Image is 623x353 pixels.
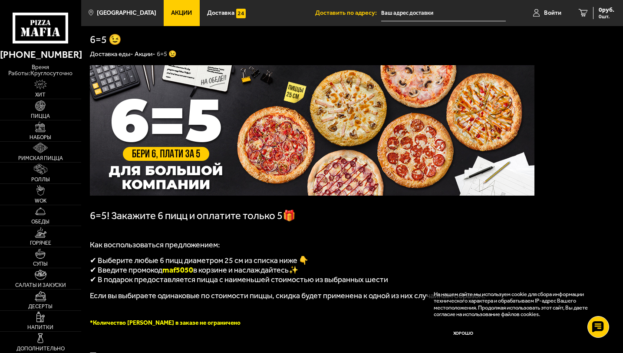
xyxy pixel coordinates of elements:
span: 0 шт. [599,14,614,19]
span: maf5050 [162,265,193,275]
span: Хит [35,92,46,97]
span: Салаты и закуски [15,283,66,288]
img: 1024x1024 [90,65,534,196]
span: Дополнительно [16,346,65,351]
span: Если вы выбираете одинаковые по стоимости пиццы, скидка будет применена к одной из них случайным ... [90,291,486,300]
span: Как воспользоваться предложением: [90,240,220,250]
span: Десерты [28,304,53,309]
span: ✔ Введите промокод [90,265,162,275]
span: Напитки [27,325,53,330]
a: Акции- [135,50,155,58]
span: Доставка [207,10,234,16]
button: Хорошо [434,324,492,343]
span: в корзине и наслаждайтесь✨ [193,265,298,275]
span: Римская пицца [18,156,63,161]
a: Доставка еды- [90,50,133,58]
span: 6=5! Закажите 6 пицц и оплатите только 5🎁 [90,210,296,222]
span: WOK [35,198,46,203]
span: Обеды [31,219,49,224]
span: ✔ Выберите любые 6 пицц диаметром 25 см из списка ниже 👇 [90,256,308,265]
span: Горячее [30,240,51,246]
span: Войти [544,10,561,16]
p: На нашем сайте мы используем cookie для сбора информации технического характера и обрабатываем IP... [434,291,603,318]
input: Ваш адрес доставки [381,5,506,21]
span: Акции [171,10,192,16]
span: Доставить по адресу: [315,10,381,16]
div: 6=5 😉 [157,50,177,58]
img: 15daf4d41897b9f0e9f617042186c801.svg [236,9,246,18]
span: Пицца [31,113,50,119]
span: *Количество [PERSON_NAME] в заказе не ограничено [90,319,241,326]
span: ✔ В подарок предоставляется пицца с наименьшей стоимостью из выбранных шести [90,275,388,284]
span: Наборы [30,135,51,140]
span: [GEOGRAPHIC_DATA] [97,10,156,16]
h1: 6=5 😉 [90,35,122,45]
span: 0 руб. [599,7,614,13]
span: Супы [33,261,48,266]
span: Роллы [31,177,50,182]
